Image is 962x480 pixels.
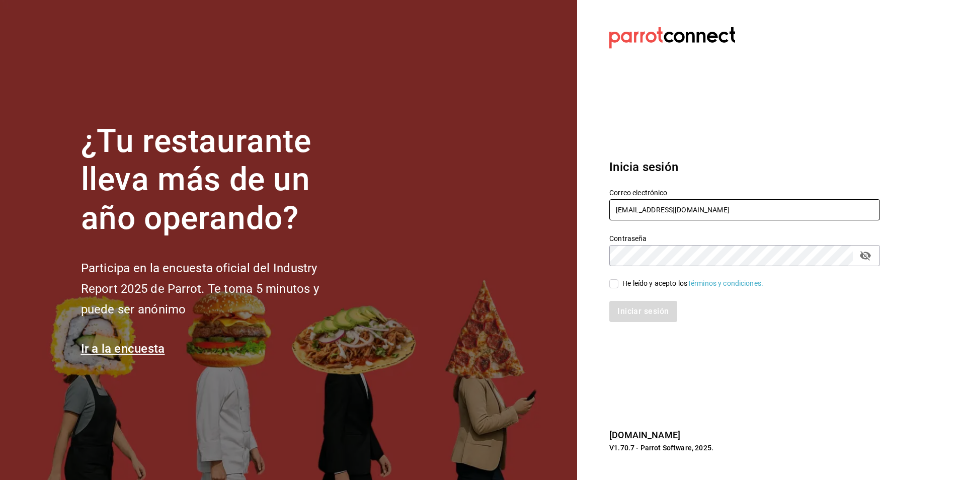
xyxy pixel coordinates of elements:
label: Contraseña [609,234,880,242]
a: [DOMAIN_NAME] [609,430,680,440]
a: Términos y condiciones. [687,279,763,287]
a: Ir a la encuesta [81,342,165,356]
p: V1.70.7 - Parrot Software, 2025. [609,443,880,453]
label: Correo electrónico [609,189,880,196]
h3: Inicia sesión [609,158,880,176]
div: He leído y acepto los [622,278,763,289]
h1: ¿Tu restaurante lleva más de un año operando? [81,122,353,238]
button: passwordField [857,247,874,264]
h2: Participa en la encuesta oficial del Industry Report 2025 de Parrot. Te toma 5 minutos y puede se... [81,258,353,319]
input: Ingresa tu correo electrónico [609,199,880,220]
